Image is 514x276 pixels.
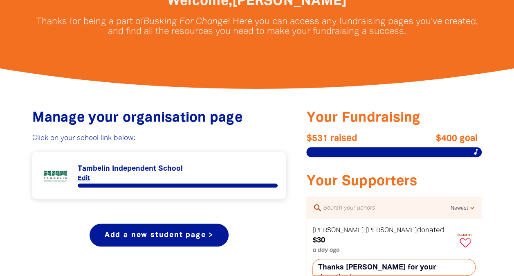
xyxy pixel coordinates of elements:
[306,112,420,124] span: Your Fundraising
[32,133,286,143] p: Click on your school link below:
[40,160,278,191] div: Paginated content
[312,246,453,256] p: a day ago
[322,203,450,213] input: Search your donors
[312,237,325,244] em: $30
[390,133,478,143] span: $400 goal
[32,112,242,124] span: Manage your organisation page
[417,227,444,233] span: donated
[312,228,364,233] em: [PERSON_NAME]
[90,224,229,247] a: Add a new student page >
[36,17,478,36] p: Thanks for being a part of ! Here you can access any fundraising pages you've created, and find a...
[455,233,476,237] span: Cancel
[312,203,322,213] i: search
[306,175,417,188] span: Your Supporters
[306,133,394,143] span: $531 raised
[366,228,417,233] em: [PERSON_NAME]
[472,148,479,156] i: music_note
[144,18,228,26] em: Busking For Change
[312,259,476,276] textarea: Thanks [PERSON_NAME] for your donation!
[455,230,476,251] button: Cancel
